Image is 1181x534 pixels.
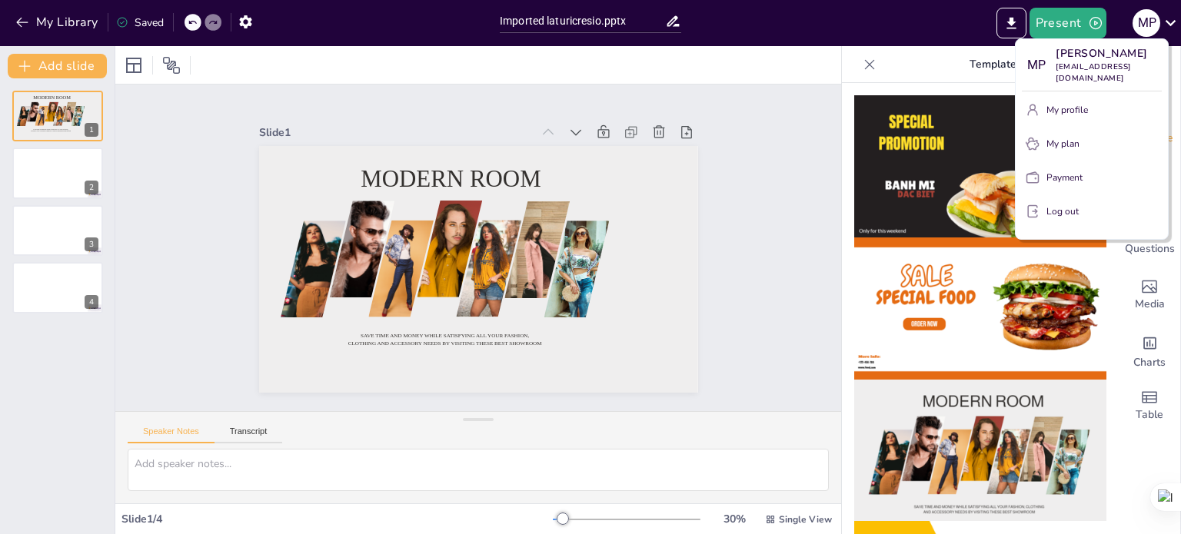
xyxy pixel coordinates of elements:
[1022,165,1162,190] button: Payment
[1056,61,1162,85] p: [EMAIL_ADDRESS][DOMAIN_NAME]
[1046,103,1088,117] p: My profile
[1022,199,1162,224] button: Log out
[1046,204,1079,218] p: Log out
[1056,45,1162,61] p: [PERSON_NAME]
[1046,171,1083,184] p: Payment
[1022,131,1162,156] button: My plan
[1022,51,1050,79] div: M P
[1046,137,1080,151] p: My plan
[1022,98,1162,122] button: My profile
